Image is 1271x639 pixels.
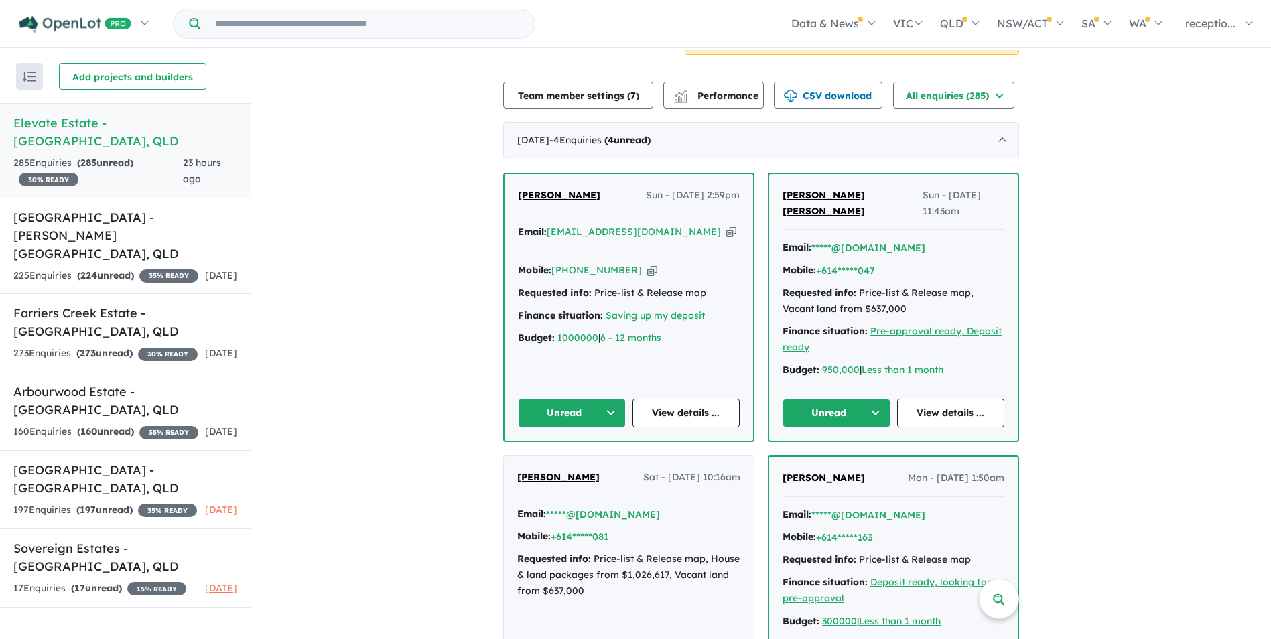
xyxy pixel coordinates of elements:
[13,155,183,188] div: 285 Enquir ies
[643,470,740,486] span: Sat - [DATE] 10:16am
[893,82,1014,109] button: All enquiries (285)
[783,188,923,220] a: [PERSON_NAME] [PERSON_NAME]
[19,16,131,33] img: Openlot PRO Logo White
[13,461,237,497] h5: [GEOGRAPHIC_DATA] - [GEOGRAPHIC_DATA] , QLD
[77,425,134,437] strong: ( unread)
[518,287,592,299] strong: Requested info:
[205,504,237,516] span: [DATE]
[859,615,941,627] a: Less than 1 month
[549,134,651,146] span: - 4 Enquir ies
[646,188,740,204] span: Sun - [DATE] 2:59pm
[13,581,186,597] div: 17 Enquir ies
[517,471,600,483] span: [PERSON_NAME]
[606,309,705,322] a: Saving up my deposit
[783,264,816,276] strong: Mobile:
[518,226,547,238] strong: Email:
[783,508,811,520] strong: Email:
[783,615,819,627] strong: Budget:
[13,304,237,340] h5: Farriers Creek Estate - [GEOGRAPHIC_DATA] , QLD
[783,399,890,427] button: Unread
[139,269,198,283] span: 35 % READY
[203,9,532,38] input: Try estate name, suburb, builder or developer
[71,582,122,594] strong: ( unread)
[783,362,1004,378] div: |
[13,208,237,263] h5: [GEOGRAPHIC_DATA] - [PERSON_NAME][GEOGRAPHIC_DATA] , QLD
[80,347,96,359] span: 273
[13,502,197,518] div: 197 Enquir ies
[647,263,657,277] button: Copy
[503,122,1019,159] div: [DATE]
[205,347,237,359] span: [DATE]
[557,332,598,344] a: 1000000
[80,157,96,169] span: 285
[608,134,614,146] span: 4
[783,325,868,337] strong: Finance situation:
[139,426,198,439] span: 35 % READY
[923,188,1004,220] span: Sun - [DATE] 11:43am
[518,285,740,301] div: Price-list & Release map
[13,539,237,575] h5: Sovereign Estates - [GEOGRAPHIC_DATA] , QLD
[518,332,555,344] strong: Budget:
[518,264,551,276] strong: Mobile:
[13,346,198,362] div: 273 Enquir ies
[80,269,97,281] span: 224
[783,325,1002,353] a: Pre-approval ready, Deposit ready
[13,424,198,440] div: 160 Enquir ies
[862,364,943,376] a: Less than 1 month
[600,332,661,344] a: 6 - 12 months
[676,90,758,102] span: Performance
[783,576,1000,604] u: Deposit ready, looking for a pre-approval
[76,504,133,516] strong: ( unread)
[1185,17,1235,30] span: receptio...
[518,309,603,322] strong: Finance situation:
[783,576,868,588] strong: Finance situation:
[518,330,740,346] div: |
[59,63,206,90] button: Add projects and builders
[77,157,133,169] strong: ( unread)
[783,189,865,217] span: [PERSON_NAME] [PERSON_NAME]
[547,226,721,238] a: [EMAIL_ADDRESS][DOMAIN_NAME]
[19,173,78,186] span: 30 % READY
[784,90,797,103] img: download icon
[517,553,591,565] strong: Requested info:
[663,82,764,109] button: Performance
[630,90,636,102] span: 7
[518,399,626,427] button: Unread
[517,470,600,486] a: [PERSON_NAME]
[783,530,816,543] strong: Mobile:
[74,582,85,594] span: 17
[783,552,1004,568] div: Price-list & Release map
[503,82,653,109] button: Team member settings (7)
[783,553,856,565] strong: Requested info:
[783,364,819,376] strong: Budget:
[726,225,736,239] button: Copy
[76,347,133,359] strong: ( unread)
[604,134,651,146] strong: ( unread)
[822,615,857,627] a: 300000
[774,82,882,109] button: CSV download
[127,582,186,595] span: 15 % READY
[138,348,198,361] span: 30 % READY
[897,399,1005,427] a: View details ...
[23,72,36,82] img: sort.svg
[13,114,237,150] h5: Elevate Estate - [GEOGRAPHIC_DATA] , QLD
[783,285,1004,317] div: Price-list & Release map, Vacant land from $637,000
[13,382,237,419] h5: Arbourwood Estate - [GEOGRAPHIC_DATA] , QLD
[138,504,197,517] span: 35 % READY
[205,269,237,281] span: [DATE]
[517,530,551,542] strong: Mobile:
[783,472,865,484] span: [PERSON_NAME]
[80,425,97,437] span: 160
[674,94,687,102] img: bar-chart.svg
[517,551,740,599] div: Price-list & Release map, House & land packages from $1,026,617, Vacant land from $637,000
[551,264,642,276] a: [PHONE_NUMBER]
[77,269,134,281] strong: ( unread)
[205,425,237,437] span: [DATE]
[783,241,811,253] strong: Email:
